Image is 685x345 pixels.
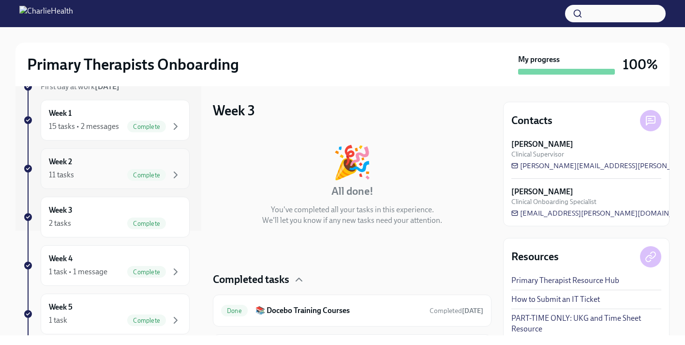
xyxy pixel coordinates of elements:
h6: Week 1 [49,108,72,119]
span: First day at work [41,82,119,91]
a: PART-TIME ONLY: UKG and Time Sheet Resource [511,313,661,334]
h4: Contacts [511,113,552,128]
h3: 100% [623,56,658,73]
h6: Week 4 [49,253,73,264]
a: Week 51 taskComplete [23,294,190,334]
div: 1 task • 1 message [49,267,107,277]
div: 11 tasks [49,170,74,180]
a: Week 32 tasksComplete [23,197,190,237]
h4: All done! [331,184,373,199]
span: Complete [127,123,166,130]
a: First day at work[DATE] [23,81,190,92]
a: Week 41 task • 1 messageComplete [23,245,190,286]
strong: [DATE] [95,82,119,91]
span: Complete [127,172,166,179]
h4: Completed tasks [213,272,289,287]
span: June 26th, 2025 19:29 [430,306,483,315]
a: Done📚 Docebo Training CoursesCompleted[DATE] [221,303,483,318]
strong: [PERSON_NAME] [511,139,573,150]
span: Clinical Supervisor [511,150,564,159]
div: 2 tasks [49,218,71,229]
div: 1 task [49,315,67,326]
span: Done [221,307,248,314]
span: Complete [127,317,166,324]
div: 15 tasks • 2 messages [49,121,119,132]
h6: Week 3 [49,205,73,216]
strong: [DATE] [462,307,483,315]
h4: Resources [511,250,559,264]
h6: 📚 Docebo Training Courses [255,305,422,316]
h6: Week 5 [49,302,73,313]
div: Completed tasks [213,272,491,287]
h2: Primary Therapists Onboarding [27,55,239,74]
img: CharlieHealth [19,6,73,21]
h6: Week 2 [49,157,72,167]
p: We'll let you know if any new tasks need your attention. [262,215,442,226]
span: Completed [430,307,483,315]
a: Primary Therapist Resource Hub [511,275,619,286]
a: Week 211 tasksComplete [23,148,190,189]
a: Week 115 tasks • 2 messagesComplete [23,100,190,141]
strong: [PERSON_NAME] [511,187,573,197]
div: 🎉 [332,146,372,178]
span: Complete [127,220,166,227]
span: Clinical Onboarding Specialist [511,197,596,206]
span: Complete [127,268,166,276]
p: You've completed all your tasks in this experience. [271,204,434,215]
h3: Week 3 [213,102,255,119]
strong: My progress [518,54,560,65]
a: How to Submit an IT Ticket [511,294,600,305]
